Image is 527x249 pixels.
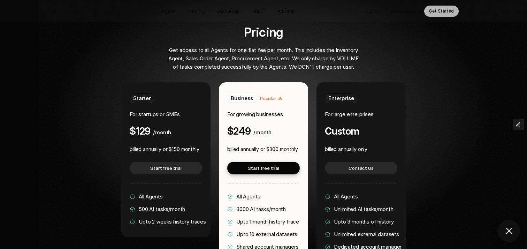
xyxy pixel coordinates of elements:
[424,6,459,17] a: Get Started
[162,8,177,15] p: Agents
[236,206,286,212] span: 3000 AI tasks/month
[227,111,283,118] span: For growing businesses
[334,231,399,237] span: Unlimited external datasets
[365,8,377,15] p: Log in
[130,126,150,137] h4: $129
[133,95,151,101] span: Starter
[325,111,374,118] span: For large enterprises
[325,126,359,137] h4: Custom
[334,218,394,225] span: Upto 3 months of history
[231,95,253,101] span: Business
[252,8,265,15] p: About
[334,193,358,200] span: All Agents
[189,8,204,15] p: Pricing
[253,129,272,136] span: /month
[334,206,393,212] span: Unlimited AI tasks/month
[130,145,199,153] p: billed annually or $150 monthly
[227,126,251,137] h4: $249
[513,119,524,130] button: Edit Framer Content
[328,95,354,101] span: Enterprise
[185,6,208,17] a: Pricing
[139,206,185,212] span: 500 AI tasks/month
[150,165,182,172] p: Start free trial
[260,96,276,101] span: Popular
[386,6,421,17] a: See a demo
[168,47,360,70] span: Get access to all Agents for one flat fee per month. This includes the Inventory Agent, Sales Ord...
[236,218,299,225] span: Upto 1 month history trace
[391,8,416,15] p: See a demo
[248,6,269,17] a: About
[349,165,374,172] p: Contact Us
[248,165,279,172] p: Start free trial
[139,218,206,225] span: Upto 2 weeks history traces
[277,8,296,15] p: Affiliates
[325,162,397,174] a: Contact Us
[158,6,181,17] a: Agents
[360,6,382,17] a: Log in
[130,111,180,118] span: For startups or SMEs
[227,145,298,153] p: billed annually or $300 monthly
[429,8,454,15] p: Get Started
[130,162,202,174] a: Start free trial
[273,6,300,17] a: Affiliates
[236,193,260,200] span: All Agents
[227,162,300,174] a: Start free trial
[110,25,417,39] h2: Pricing
[212,6,244,17] a: Resources
[153,129,171,136] span: /month
[216,8,239,15] p: Resources
[325,145,367,153] p: billed annually only
[236,231,297,237] span: Upto 10 external datasets
[139,193,163,200] span: All Agents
